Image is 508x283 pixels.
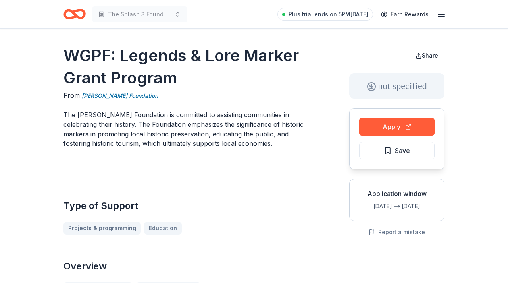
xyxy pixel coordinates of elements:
p: The [PERSON_NAME] Foundation is committed to assisting communities in celebrating their history. ... [63,110,311,148]
a: Projects & programming [63,222,141,235]
h1: WGPF: Legends & Lore Marker Grant Program [63,45,311,89]
a: Home [63,5,86,23]
button: Share [409,48,444,64]
button: The Splash 3 Foundation Veteran Charities Fund Raiser [92,6,187,22]
div: Application window [356,189,438,198]
h2: Overview [63,260,311,273]
a: Earn Rewards [376,7,433,21]
button: Apply [359,118,435,136]
div: not specified [349,73,444,99]
a: Education [144,222,182,235]
span: The Splash 3 Foundation Veteran Charities Fund Raiser [108,10,171,19]
div: [DATE] [356,202,392,211]
h2: Type of Support [63,200,311,212]
a: Plus trial ends on 5PM[DATE] [277,8,373,21]
button: Save [359,142,435,159]
span: Plus trial ends on 5PM[DATE] [289,10,368,19]
span: Save [395,145,410,156]
span: Share [422,52,438,59]
div: From [63,91,311,101]
button: Report a mistake [369,227,425,237]
a: [PERSON_NAME] Foundation [82,91,158,101]
div: [DATE] [402,202,438,211]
